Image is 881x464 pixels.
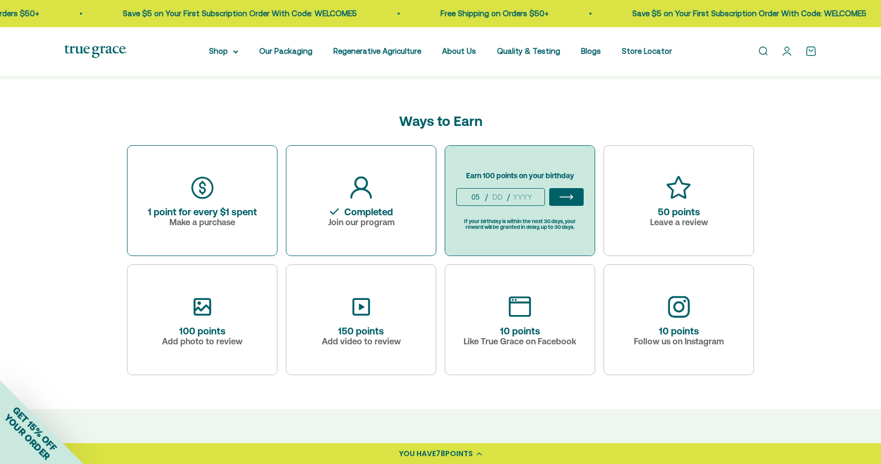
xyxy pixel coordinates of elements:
[162,326,242,346] div: 100 points Add photo to review
[604,265,754,375] div: 10 points Follow us on Instagram. For further actions, press enter or alt + enter.
[659,326,699,337] div: 10 points
[634,326,724,346] div: 10 points Follow us on Instagram
[148,217,257,227] div: Make a purchase
[2,412,52,462] span: YOUR ORDER
[148,206,257,227] div: 1 point for every $1 spent Make a purchase
[328,206,395,227] div: Completed Join our program
[322,337,401,346] div: Add video to review
[344,206,393,217] div: Completed
[500,326,540,337] div: 10 points
[485,192,488,202] span: /
[328,217,395,227] div: Join our program
[634,337,724,346] div: Follow us on Instagram
[604,146,754,256] div: 50 points Leave a review. For further actions, press enter or alt + enter.
[445,265,595,375] div: 10 points Like True Grace on Facebook. For further actions, press enter or alt + enter.
[118,7,352,20] p: Save $5 on Your First Subscription Order With Code: WELCOME5
[445,448,473,459] span: POINTS
[658,206,700,217] div: 50 points
[286,265,436,375] div: 150 points Add video to review. For further actions, press enter or alt + enter.
[179,326,226,337] div: 100 points
[491,192,504,202] input: day
[622,47,672,55] a: Store Locator
[322,326,401,346] div: 150 points Add video to review
[127,113,754,129] div: Ways to Earn
[127,146,277,256] div: 1 point for every $1 spent Make a purchase. For further actions, press enter or alt + enter.
[497,47,560,55] a: Quality & Testing
[463,326,576,346] div: 10 points Like True Grace on Facebook
[581,47,601,55] a: Blogs
[442,47,476,55] a: About Us
[650,217,708,227] div: Leave a review
[399,448,436,459] span: YOU HAVE
[463,337,576,346] div: Like True Grace on Facebook
[457,171,583,180] div: Earn 100 points on your birthday
[209,45,238,57] summary: Shop
[436,9,544,18] a: Free Shipping on Orders $50+
[127,145,754,375] div: Campaigns list
[469,192,482,202] input: month
[507,192,510,202] span: /
[333,47,421,55] a: Regenerative Agriculture
[259,47,312,55] a: Our Packaging
[445,146,595,256] div: 100 points Birthday reward. For further actions, press enter or alt + enter.
[286,146,436,256] div: 25 points Join our program. For further actions, press enter or alt + enter.
[148,206,257,217] div: 1 point for every $1 spent
[127,265,277,375] div: 100 points Add photo to review. For further actions, press enter or alt + enter.
[549,188,584,206] button: ArrowIcon
[513,193,532,201] input: year
[457,218,583,230] div: If your birthday is within the next 30 days, your reward will be granted in delay, up to 30 days.
[162,337,242,346] div: Add photo to review
[338,326,384,337] div: 150 points
[650,206,708,227] div: 50 points Leave a review
[436,448,445,459] span: 78
[628,7,862,20] p: Save $5 on Your First Subscription Order With Code: WELCOME5
[10,404,59,453] span: GET 15% OFF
